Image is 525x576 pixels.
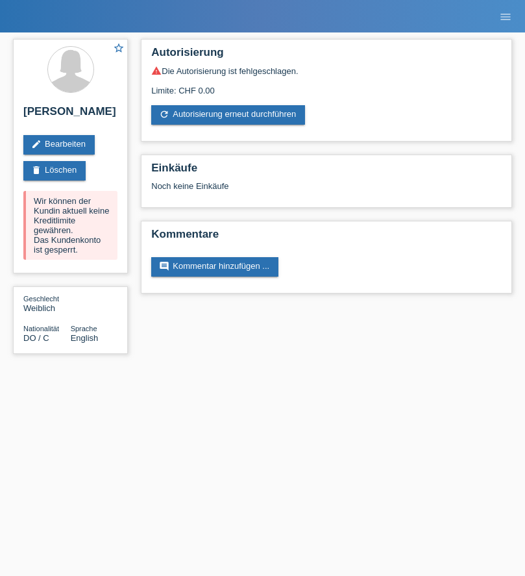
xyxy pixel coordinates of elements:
a: commentKommentar hinzufügen ... [151,257,278,277]
div: Limite: CHF 0.00 [151,76,502,95]
h2: [PERSON_NAME] [23,105,117,125]
i: delete [31,165,42,175]
a: menu [493,12,519,20]
h2: Autorisierung [151,46,502,66]
span: Dominikanische Republik / C / 30.10.2021 [23,333,49,343]
i: refresh [159,109,169,119]
div: Wir können der Kundin aktuell keine Kreditlimite gewähren. Das Kundenkonto ist gesperrt. [23,191,117,260]
span: Sprache [71,325,97,332]
div: Weiblich [23,294,71,313]
span: Nationalität [23,325,59,332]
div: Die Autorisierung ist fehlgeschlagen. [151,66,502,76]
i: star_border [113,42,125,54]
h2: Einkäufe [151,162,502,181]
i: menu [499,10,512,23]
a: star_border [113,42,125,56]
i: edit [31,139,42,149]
span: Geschlecht [23,295,59,303]
a: editBearbeiten [23,135,95,155]
a: refreshAutorisierung erneut durchführen [151,105,305,125]
i: warning [151,66,162,76]
i: comment [159,261,169,271]
h2: Kommentare [151,228,502,247]
span: English [71,333,99,343]
div: Noch keine Einkäufe [151,181,502,201]
a: deleteLöschen [23,161,86,181]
